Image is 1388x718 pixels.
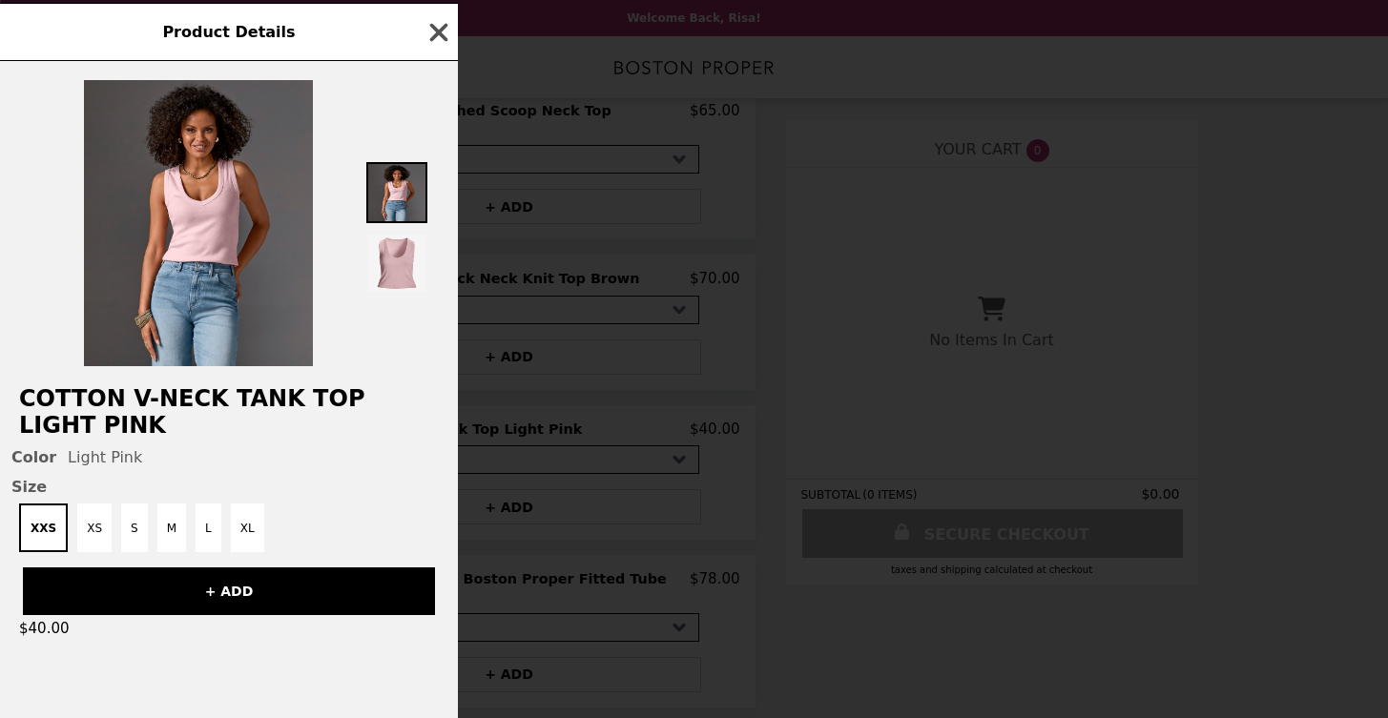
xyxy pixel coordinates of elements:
[11,448,446,466] div: Light Pink
[23,567,435,615] button: + ADD
[231,503,264,552] button: XL
[77,503,112,552] button: XS
[121,503,148,552] button: S
[366,233,427,294] img: Thumbnail 2
[196,503,221,552] button: L
[84,80,313,366] img: Light Pink / XXS
[11,478,446,496] span: Size
[366,162,427,223] img: Thumbnail 1
[11,448,56,466] span: Color
[19,503,68,552] button: XXS
[157,503,186,552] button: M
[162,23,295,41] span: Product Details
